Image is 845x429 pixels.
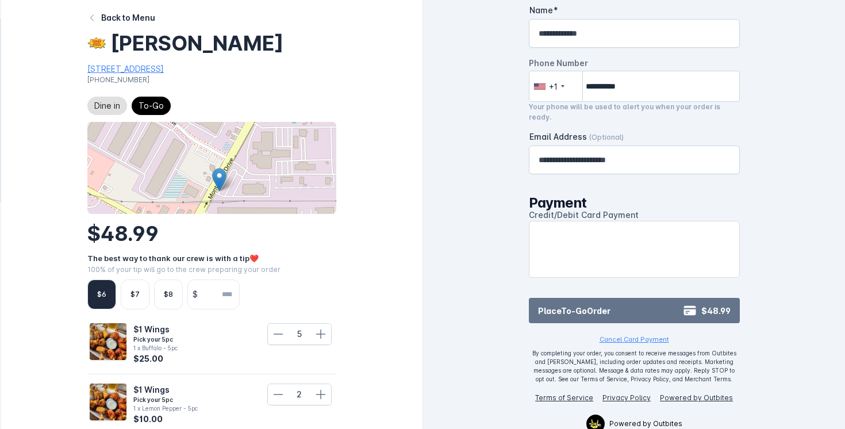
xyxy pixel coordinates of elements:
span: Place Order [538,305,610,317]
span: ❤️ [249,254,259,263]
div: $6 [97,289,106,300]
div: Back to Menu [101,12,155,24]
a: Privacy Policy [602,393,651,402]
div: $7 [130,289,140,300]
div: Pick your 5pc [133,396,198,404]
div: $1 Wings [133,384,198,396]
span: Dine in [94,99,120,113]
button: PlaceTo-GoOrder$48.99 [529,298,740,323]
div: 100% of your tip will go to the crew preparing your order [87,265,336,275]
span: $48.99 [701,305,731,317]
a: Terms of Service [535,393,593,402]
span: Credit/Debit Card Payment [529,210,639,220]
img: Catalog Item [90,323,126,360]
div: Your phone will be used to alert you when your order is ready. [529,102,740,122]
h2: Payment [529,195,740,211]
div: [PERSON_NAME] [110,33,283,53]
div: $25.00 [133,353,178,365]
div: The best way to thank our crew is with a tip [87,253,336,265]
div: 2 [289,388,310,400]
a: Powered by Outbites [660,393,733,402]
div: $8 [164,289,173,300]
span: To-Go [561,306,587,316]
span: Email Address [529,132,587,141]
span: Name [529,5,553,15]
iframe: Secure Credit Card Form [529,221,739,277]
div: 1 x Buffalo - 5pc [133,344,178,353]
div: Pick your 5pc [133,335,178,344]
div: [PHONE_NUMBER] [87,75,336,85]
img: Catalog Item [90,384,126,420]
div: +1 [549,81,558,93]
span: Powered by Outbites [609,419,682,429]
div: $10.00 [133,413,198,425]
span: (Optional) [589,133,624,141]
span: $ [188,288,202,300]
div: 1 x Lemon Pepper - 5pc [133,404,198,413]
span: To-Go [139,99,164,113]
mat-chip-listbox: Fulfillment [87,94,171,117]
img: 8170d3b5-5c35-473b-97fc-ee8350fc1c6f.jpg [87,34,106,52]
img: Marker [212,168,226,191]
div: 5 [289,328,310,340]
div: By completing your order, you consent to receive messages from Outbites and [PERSON_NAME], includ... [529,349,740,384]
span: $48.99 [87,221,159,246]
img: Outbites [589,419,601,428]
div: $1 Wings [133,323,178,335]
small: Cancel Card Payment [600,335,669,343]
div: [STREET_ADDRESS] [87,63,336,75]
